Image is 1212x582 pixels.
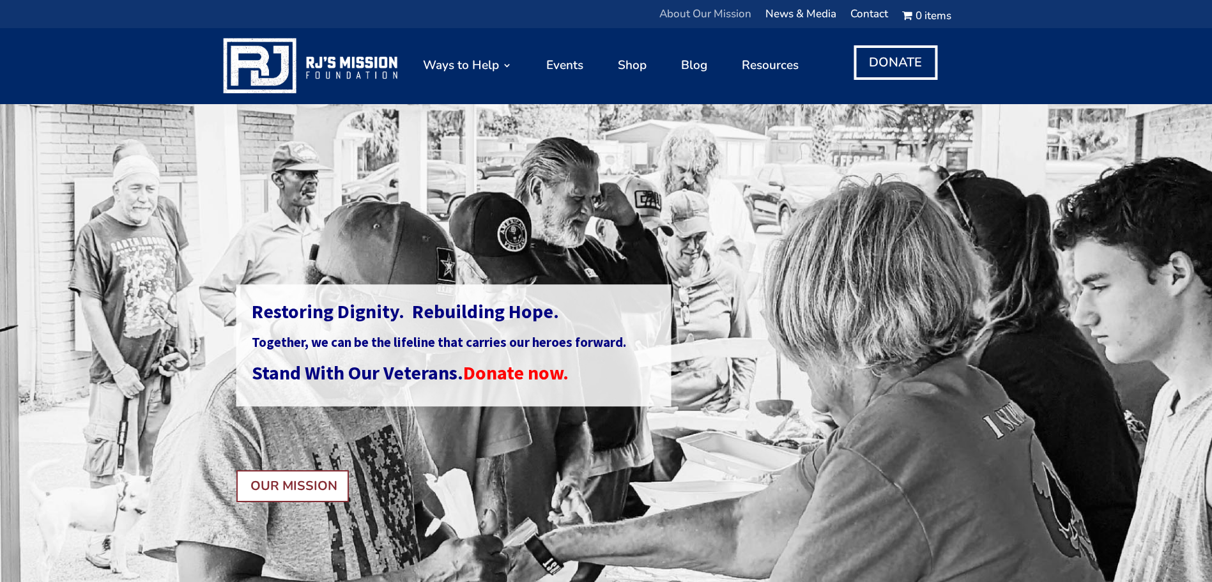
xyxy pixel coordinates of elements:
strong: Donate now. [463,361,569,385]
span: Active or Former Military [15,124,123,137]
a: DONATE [854,45,937,80]
a: Contact [850,10,888,26]
a: About Our Mission [659,10,751,26]
i: Cart [902,8,915,23]
a: Events [546,34,583,97]
strong: Restoring Dignity. Rebuilding Hope. [252,299,559,323]
span: Supportive Individual [15,172,107,185]
input: Active or Former Military [3,126,12,134]
input: Supportive Individual [3,174,12,182]
input: Active or Former First Responder [3,142,12,150]
span: Active or Former First Responder [15,140,159,153]
span: Stand With Our Veterans. [252,361,463,385]
a: Resources [742,34,799,97]
strong: Together, we can be the lifeline that carries our heroes forward. [252,333,626,351]
a: Blog [681,34,707,97]
span: Supportive Business [15,188,103,201]
a: OUR MISSION [236,470,349,502]
a: News & Media [765,10,836,26]
a: Shop [618,34,647,97]
a: Ways to Help [423,34,512,97]
span: Family Member of Above [15,156,122,169]
span: 0 items [916,11,951,20]
input: Family Member of Above [3,158,12,166]
input: Supportive Business [3,190,12,198]
a: Cart0 items [902,10,951,26]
